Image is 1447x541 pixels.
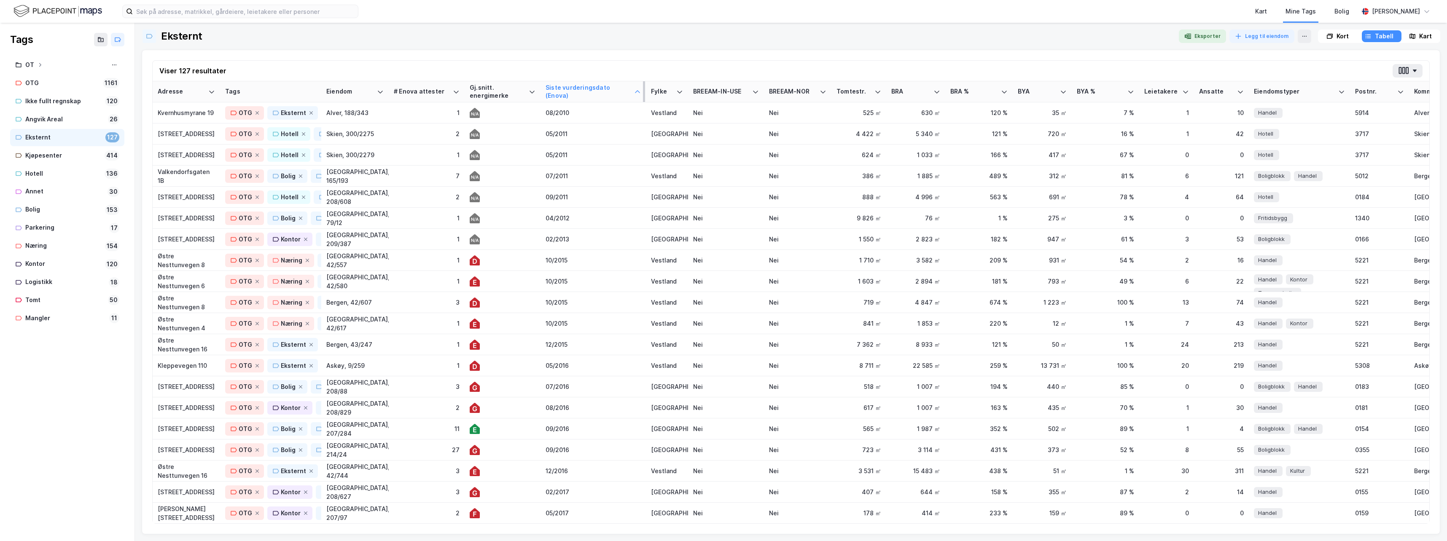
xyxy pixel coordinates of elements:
div: Eiendomstyper [1254,88,1335,96]
div: 7 % [1077,108,1134,117]
div: 22 [1199,277,1244,286]
div: 2 823 ㎡ [891,235,940,244]
div: Østre Nesttunvegen 16 [158,336,215,354]
div: 209 % [950,256,1008,265]
div: OTG [239,340,252,350]
div: Hotell [281,150,299,160]
div: Nei [769,171,826,180]
div: 74 [1199,298,1244,307]
div: Vestland [651,171,683,180]
img: logo.f888ab2527a4732fd821a326f86c7f29.svg [13,4,102,19]
div: [STREET_ADDRESS] [158,129,215,138]
div: Kontor [281,234,301,244]
div: 2 [1144,256,1189,265]
div: Nei [769,298,826,307]
div: Nei [693,171,759,180]
div: 7 362 ㎡ [836,340,881,349]
div: 1 [1144,129,1189,138]
div: OTG [239,129,252,139]
div: 888 ㎡ [836,193,881,201]
div: Tomt [25,295,105,305]
div: 10/2015 [546,298,641,307]
button: Eksporter [1179,29,1226,43]
div: 1 [394,150,460,159]
div: Vestland [651,298,683,307]
div: Næring [281,297,302,308]
div: 563 % [950,193,1008,201]
div: Nei [769,340,826,349]
div: Nei [693,256,759,265]
div: 0166 [1355,235,1404,244]
div: Ansatte [1199,88,1234,96]
div: OTG [239,276,252,287]
div: Mangler [25,313,106,324]
a: Mangler11 [10,310,124,327]
div: 67 % [1077,150,1134,159]
div: Kart [1419,31,1432,41]
div: [GEOGRAPHIC_DATA], 42/617 [326,315,384,332]
div: 121 [1199,171,1244,180]
a: Bolig153 [10,201,124,218]
div: [GEOGRAPHIC_DATA], 165/193 [326,167,384,185]
div: 42 [1199,129,1244,138]
div: 1 [394,319,460,328]
div: Vestland [651,277,683,286]
div: 16 [1199,256,1244,265]
div: Bolig [281,213,296,223]
a: Ikke fullt regnskap120 [10,93,124,110]
div: Vestland [651,340,683,349]
div: 136 [105,169,119,179]
div: [GEOGRAPHIC_DATA] [651,150,683,159]
div: 81 % [1077,171,1134,180]
div: 76 ㎡ [891,214,940,222]
div: Kjøpesenter [25,150,101,161]
div: 220 % [950,319,1008,328]
div: 50 [108,295,119,305]
div: 7 [394,171,460,180]
div: Vestland [651,108,683,117]
div: Nei [769,150,826,159]
div: 181 % [950,277,1008,286]
div: Bolig [25,204,102,215]
div: 6 [1144,171,1189,180]
div: 5221 [1355,319,1404,328]
div: 931 ㎡ [1018,256,1067,265]
div: [GEOGRAPHIC_DATA] [651,193,683,201]
div: 13 [1144,298,1189,307]
div: 525 ㎡ [836,108,881,117]
div: 1 [394,214,460,222]
div: Tabell [1375,31,1393,41]
a: Eksternt127 [10,129,124,146]
a: Parkering17 [10,219,124,236]
div: Nei [769,235,826,244]
div: 166 % [950,150,1008,159]
div: 2 [394,193,460,201]
span: Hotell [1258,193,1273,201]
div: Tags [10,33,33,46]
div: Nei [693,277,759,286]
div: 18 [109,277,119,287]
div: 5914 [1355,108,1404,117]
div: Næring [281,276,302,287]
div: 4 422 ㎡ [836,129,881,138]
span: Kontor [1290,319,1307,328]
div: Kvernhusmyrane 19 [158,108,215,117]
div: 10/2015 [546,277,641,286]
div: Skien, 300/2279 [326,150,384,159]
div: Nei [769,129,826,138]
div: 691 ㎡ [1018,193,1067,201]
span: Handel [1298,171,1317,180]
div: Hotell [281,129,299,139]
div: 5012 [1355,171,1404,180]
div: Valkendorfsgaten 1B [158,167,215,185]
div: Østre Nesttunvegen 6 [158,273,215,290]
div: 0 [1199,214,1244,222]
div: Næring [25,241,102,251]
div: OTG [239,192,252,202]
div: Parkering [25,222,106,233]
div: Næring [281,255,302,265]
div: 5221 [1355,298,1404,307]
div: 30 [108,187,119,197]
div: 120 % [950,108,1008,117]
div: 10/2015 [546,319,641,328]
